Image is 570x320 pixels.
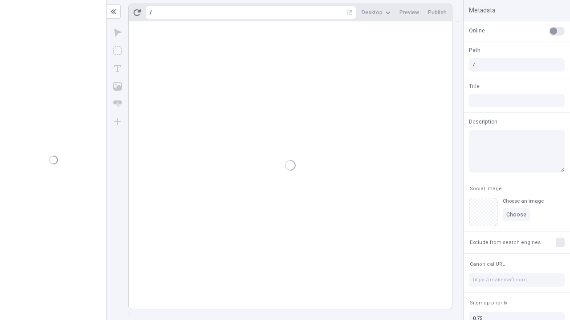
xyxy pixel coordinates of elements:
span: Desktop [362,9,383,16]
span: Title [469,82,480,90]
button: Choose [503,208,530,221]
div: / [150,9,152,16]
button: Text [110,60,126,76]
button: Sitemap priority [468,298,509,308]
span: Path [469,46,480,54]
span: Description [469,118,497,126]
input: https://makeswift.com [469,273,565,287]
span: Social Image [470,185,502,192]
button: Desktop [358,6,394,19]
button: Exclude from search engines [468,237,542,248]
button: Preview [396,6,423,19]
span: Exclude from search engines [470,239,541,246]
button: Button [110,96,126,112]
button: Publish [424,6,450,19]
span: Online [469,27,485,35]
button: Image [110,78,126,94]
span: Canonical URL [470,261,505,268]
span: Preview [399,9,419,16]
div: Choose an image [503,198,544,204]
span: Publish [428,9,447,16]
span: Sitemap priority [470,300,507,306]
span: Choose [506,211,526,218]
button: Social Image [468,184,504,194]
button: Canonical URL [468,259,507,270]
button: Box [110,43,126,59]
